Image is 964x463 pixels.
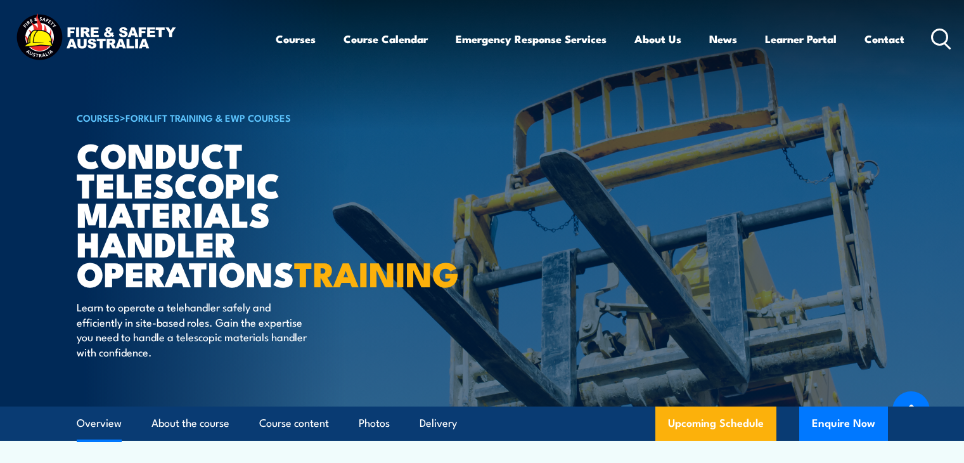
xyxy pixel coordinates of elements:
a: Contact [864,22,904,56]
strong: TRAINING [294,246,459,299]
a: Delivery [420,407,457,440]
button: Enquire Now [799,407,888,441]
a: Courses [276,22,316,56]
a: Forklift Training & EWP Courses [125,110,291,124]
a: Photos [359,407,390,440]
a: Course Calendar [344,22,428,56]
a: About Us [634,22,681,56]
a: About the course [151,407,229,440]
h1: Conduct Telescopic Materials Handler Operations [77,140,390,288]
a: Overview [77,407,122,440]
a: Upcoming Schedule [655,407,776,441]
a: Emergency Response Services [456,22,607,56]
a: Course content [259,407,329,440]
a: COURSES [77,110,120,124]
h6: > [77,110,390,125]
a: Learner Portal [765,22,837,56]
p: Learn to operate a telehandler safely and efficiently in site-based roles. Gain the expertise you... [77,299,308,359]
a: News [709,22,737,56]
